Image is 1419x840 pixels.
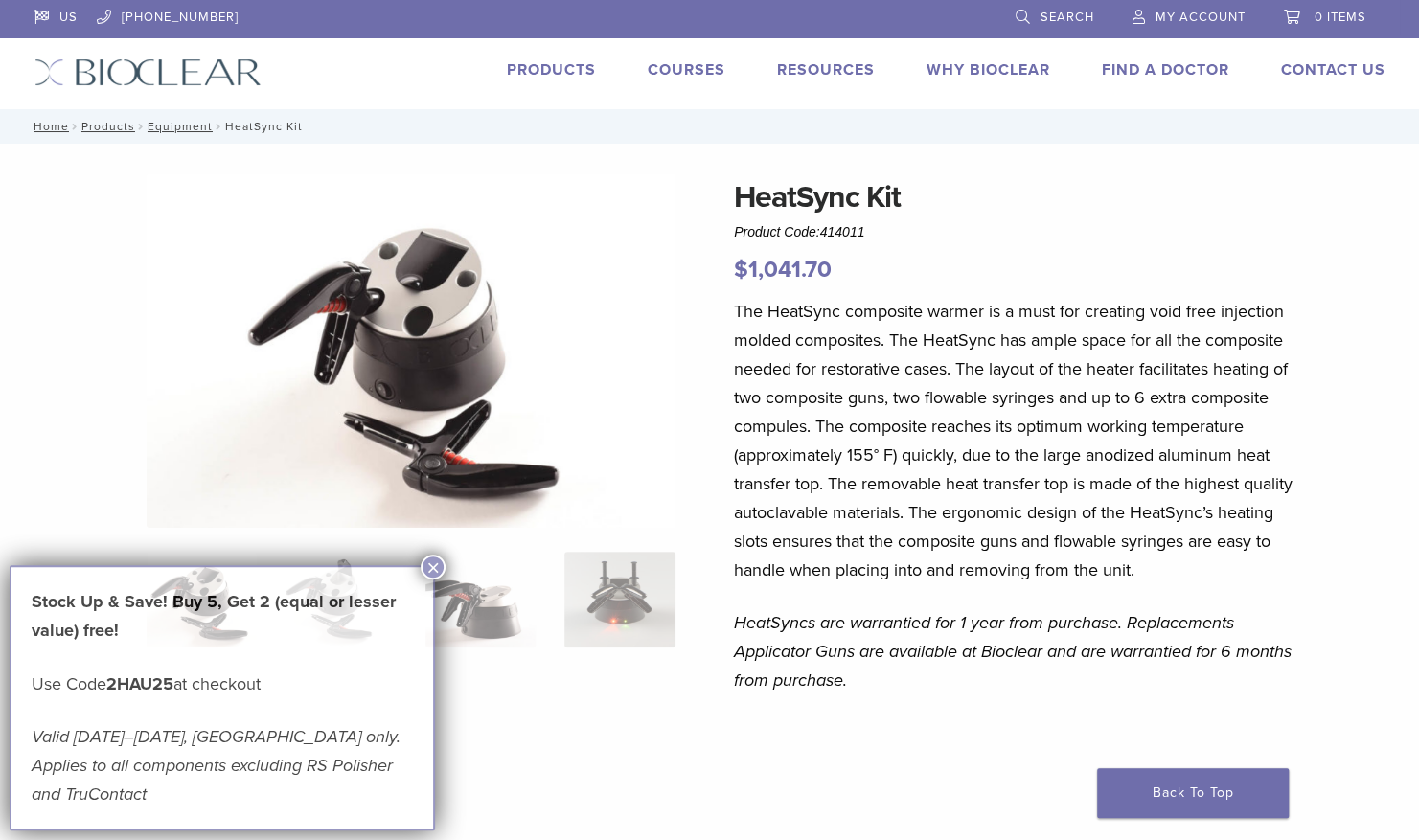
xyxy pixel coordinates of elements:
span: / [69,122,81,131]
p: The HeatSync composite warmer is a must for creating void free injection molded composites. The H... [734,297,1297,584]
img: HeatSync Kit - Image 4 [564,552,675,647]
img: HeatSync Kit - Image 3 [425,552,536,647]
img: HeatSync Kit - Image 2 [286,552,396,647]
a: Home [28,120,69,133]
img: Bioclear [34,58,262,86]
h1: HeatSync Kit [734,174,1297,220]
p: Use Code at checkout [32,670,413,698]
a: Why Bioclear [927,60,1050,79]
img: HeatSync Kit-4 [147,174,675,528]
strong: 2HAU25 [106,673,173,694]
em: Valid [DATE]–[DATE], [GEOGRAPHIC_DATA] only. Applies to all components excluding RS Polisher and ... [32,726,401,805]
a: Back To Top [1097,768,1289,818]
em: HeatSyncs are warrantied for 1 year from purchase. Replacements Applicator Guns are available at ... [734,612,1292,691]
img: HeatSync-Kit-4-324x324.jpg [147,552,257,647]
a: Equipment [148,120,213,133]
span: 0 items [1315,10,1366,25]
span: / [135,122,148,131]
nav: HeatSync Kit [20,109,1400,144]
span: Product Code: [734,224,864,239]
span: Search [1041,10,1094,25]
a: Products [81,120,135,133]
bdi: 1,041.70 [734,256,832,284]
span: $ [734,256,748,284]
a: Contact Us [1281,60,1385,79]
a: Products [507,60,596,79]
span: 414011 [820,224,865,239]
button: Close [421,555,446,579]
a: Find A Doctor [1102,60,1229,79]
a: Resources [777,60,875,79]
a: Courses [648,60,725,79]
span: My Account [1156,10,1246,25]
strong: Stock Up & Save! Buy 5, Get 2 (equal or lesser value) free! [32,591,396,641]
span: / [213,122,225,131]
